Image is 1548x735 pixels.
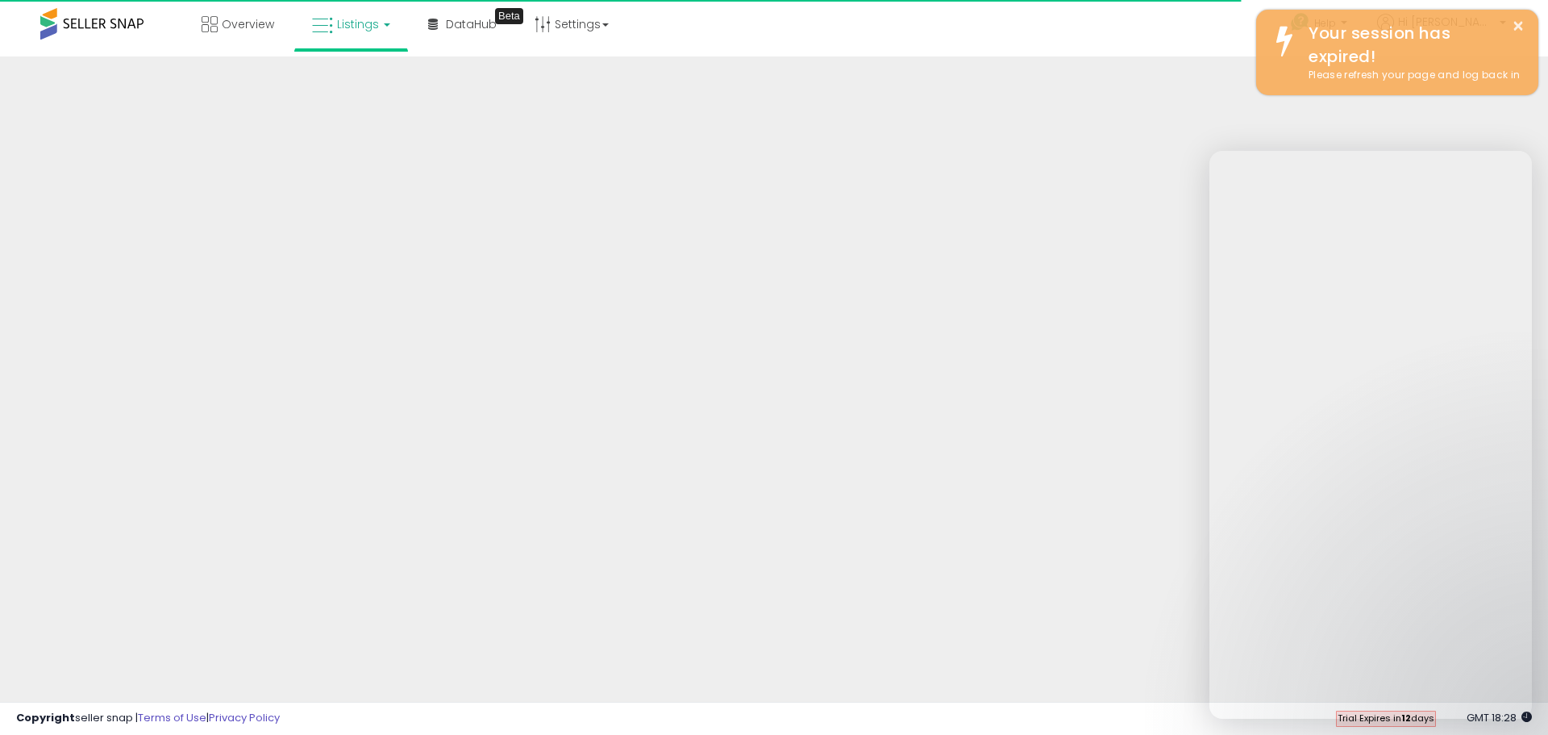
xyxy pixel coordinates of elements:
[1209,151,1532,719] iframe: Intercom live chat
[337,16,379,32] span: Listings
[1296,22,1526,68] div: Your session has expired!
[222,16,274,32] span: Overview
[1296,68,1526,83] div: Please refresh your page and log back in
[138,710,206,725] a: Terms of Use
[446,16,497,32] span: DataHub
[16,710,75,725] strong: Copyright
[209,710,280,725] a: Privacy Policy
[16,711,280,726] div: seller snap | |
[1512,16,1525,36] button: ×
[495,8,523,24] div: Tooltip anchor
